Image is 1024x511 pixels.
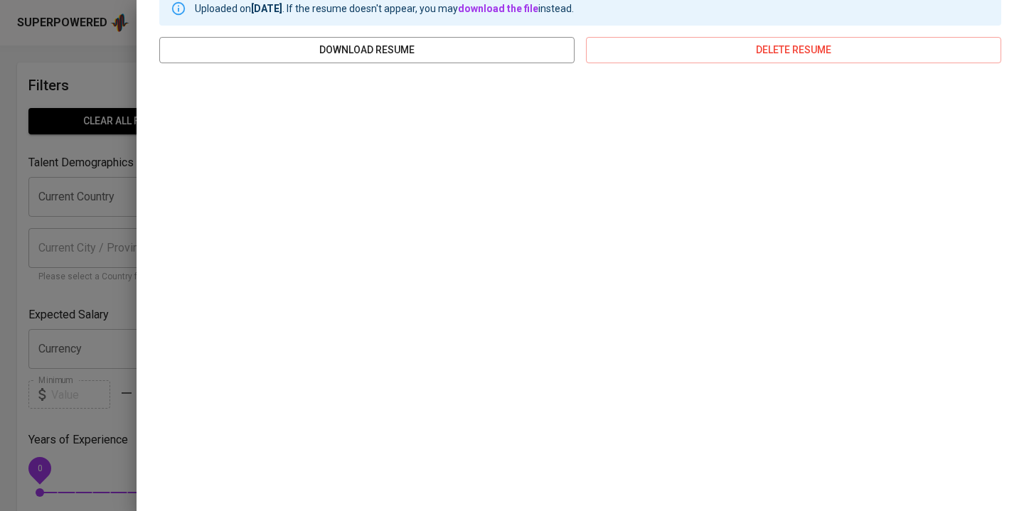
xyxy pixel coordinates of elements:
[159,37,575,63] button: download resume
[586,37,1001,63] button: delete resume
[458,3,538,14] a: download the file
[597,41,990,59] span: delete resume
[171,41,563,59] span: download resume
[159,75,1001,501] iframe: c556f1a7dc9918770655151a475f401e.pdf
[251,3,282,14] b: [DATE]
